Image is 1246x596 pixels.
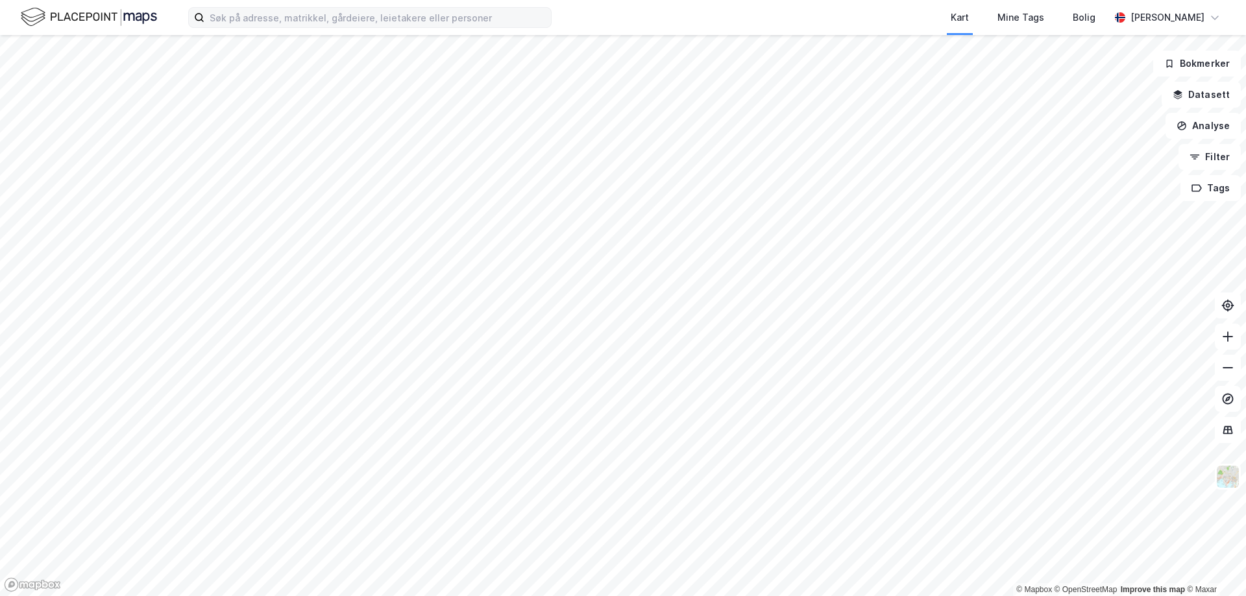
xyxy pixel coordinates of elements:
iframe: Chat Widget [1181,534,1246,596]
button: Datasett [1162,82,1241,108]
a: Improve this map [1121,585,1185,594]
div: [PERSON_NAME] [1130,10,1204,25]
img: Z [1215,464,1240,489]
div: Kontrollprogram for chat [1181,534,1246,596]
img: logo.f888ab2527a4732fd821a326f86c7f29.svg [21,6,157,29]
input: Søk på adresse, matrikkel, gårdeiere, leietakere eller personer [204,8,551,27]
button: Filter [1179,144,1241,170]
div: Bolig [1073,10,1095,25]
a: OpenStreetMap [1055,585,1118,594]
div: Mine Tags [997,10,1044,25]
button: Tags [1180,175,1241,201]
button: Analyse [1166,113,1241,139]
button: Bokmerker [1153,51,1241,77]
a: Mapbox homepage [4,577,61,592]
div: Kart [951,10,969,25]
a: Mapbox [1016,585,1052,594]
